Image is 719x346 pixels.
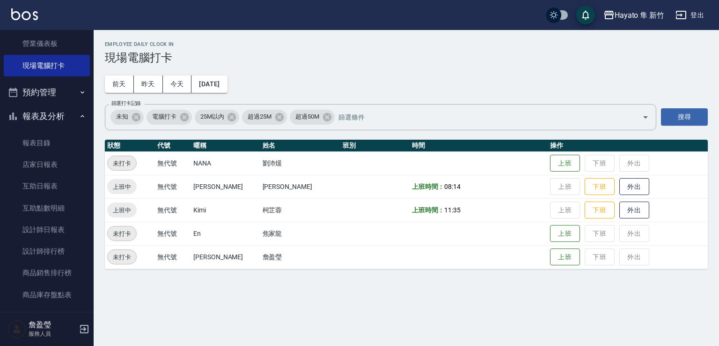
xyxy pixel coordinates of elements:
[550,155,580,172] button: 上班
[29,320,76,330] h5: 詹盈瑩
[242,110,287,125] div: 超過25M
[191,151,260,175] td: NANA
[108,229,136,239] span: 未打卡
[576,6,595,24] button: save
[4,33,90,54] a: 營業儀表板
[412,206,445,214] b: 上班時間：
[155,175,191,198] td: 無代號
[195,112,230,121] span: 25M以內
[105,140,155,152] th: 狀態
[147,112,182,121] span: 電腦打卡
[260,140,341,152] th: 姓名
[4,241,90,262] a: 設計師排行榜
[134,75,163,93] button: 昨天
[155,222,191,245] td: 無代號
[155,140,191,152] th: 代號
[260,151,341,175] td: 劉沛煖
[260,245,341,269] td: 詹盈瑩
[444,183,461,190] span: 08:14
[108,158,136,168] span: 未打卡
[108,252,136,262] span: 未打卡
[4,197,90,219] a: 互助點數明細
[619,178,649,196] button: 外出
[600,6,668,25] button: Hayato 隼 新竹
[4,219,90,241] a: 設計師日報表
[290,112,325,121] span: 超過50M
[111,100,141,107] label: 篩選打卡記錄
[4,284,90,306] a: 商品庫存盤點表
[105,41,708,47] h2: Employee Daily Clock In
[29,330,76,338] p: 服務人員
[191,245,260,269] td: [PERSON_NAME]
[7,320,26,338] img: Person
[412,183,445,190] b: 上班時間：
[444,206,461,214] span: 11:35
[107,182,137,192] span: 上班中
[191,222,260,245] td: En
[4,80,90,105] button: 預約管理
[4,154,90,175] a: 店家日報表
[110,110,144,125] div: 未知
[110,112,134,121] span: 未知
[155,245,191,269] td: 無代號
[4,132,90,154] a: 報表目錄
[242,112,277,121] span: 超過25M
[4,55,90,76] a: 現場電腦打卡
[672,7,708,24] button: 登出
[548,140,708,152] th: 操作
[260,175,341,198] td: [PERSON_NAME]
[191,198,260,222] td: Kimi
[260,198,341,222] td: 柯芷蓉
[105,75,134,93] button: 前天
[105,51,708,64] h3: 現場電腦打卡
[11,8,38,20] img: Logo
[155,151,191,175] td: 無代號
[191,140,260,152] th: 暱稱
[619,202,649,219] button: 外出
[615,9,664,21] div: Hayato 隼 新竹
[336,109,626,125] input: 篩選條件
[4,104,90,128] button: 報表及分析
[147,110,192,125] div: 電腦打卡
[4,175,90,197] a: 互助日報表
[290,110,335,125] div: 超過50M
[585,202,615,219] button: 下班
[195,110,240,125] div: 25M以內
[638,110,653,125] button: Open
[550,225,580,242] button: 上班
[410,140,548,152] th: 時間
[585,178,615,196] button: 下班
[107,205,137,215] span: 上班中
[191,75,227,93] button: [DATE]
[163,75,192,93] button: 今天
[155,198,191,222] td: 無代號
[550,248,580,266] button: 上班
[260,222,341,245] td: 焦家龍
[4,262,90,284] a: 商品銷售排行榜
[340,140,410,152] th: 班別
[4,306,90,327] a: 顧客入金餘額表
[661,108,708,126] button: 搜尋
[191,175,260,198] td: [PERSON_NAME]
